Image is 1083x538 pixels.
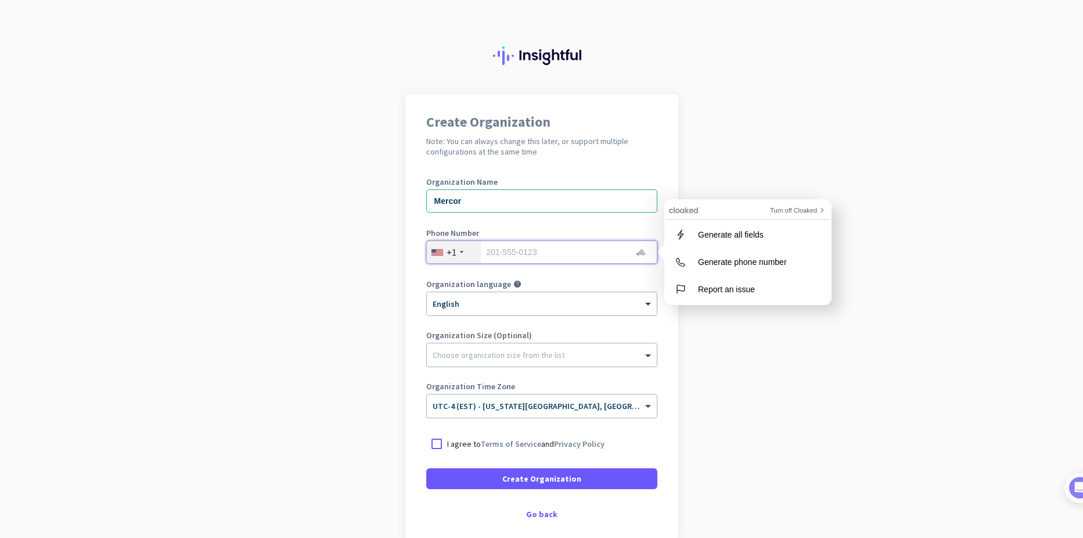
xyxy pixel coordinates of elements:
[24,56,127,65] div: Generate phone number
[447,438,605,450] p: I agree to and
[426,178,657,186] label: Organization Name
[493,46,591,65] img: Insightful
[426,189,657,213] input: What is the name of your organization?
[426,510,657,518] div: Go back
[426,241,657,264] input: 201-555-0123
[554,439,605,449] a: Privacy Policy
[24,28,104,38] div: Generate all fields
[426,280,511,288] label: Organization language
[426,382,657,390] label: Organization Time Zone
[426,229,657,237] label: Phone Number
[426,136,657,157] h2: Note: You can always change this later, or support multiple configurations at the same time
[426,468,657,489] button: Create Organization
[103,5,150,12] span: Turn off Cloaked
[481,439,541,449] a: Terms of Service
[502,473,581,485] span: Create Organization
[447,246,456,258] div: +1
[24,83,95,92] div: Report an issue
[426,331,657,339] label: Organization Size (Optional)
[426,115,657,129] h1: Create Organization
[513,280,521,288] i: help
